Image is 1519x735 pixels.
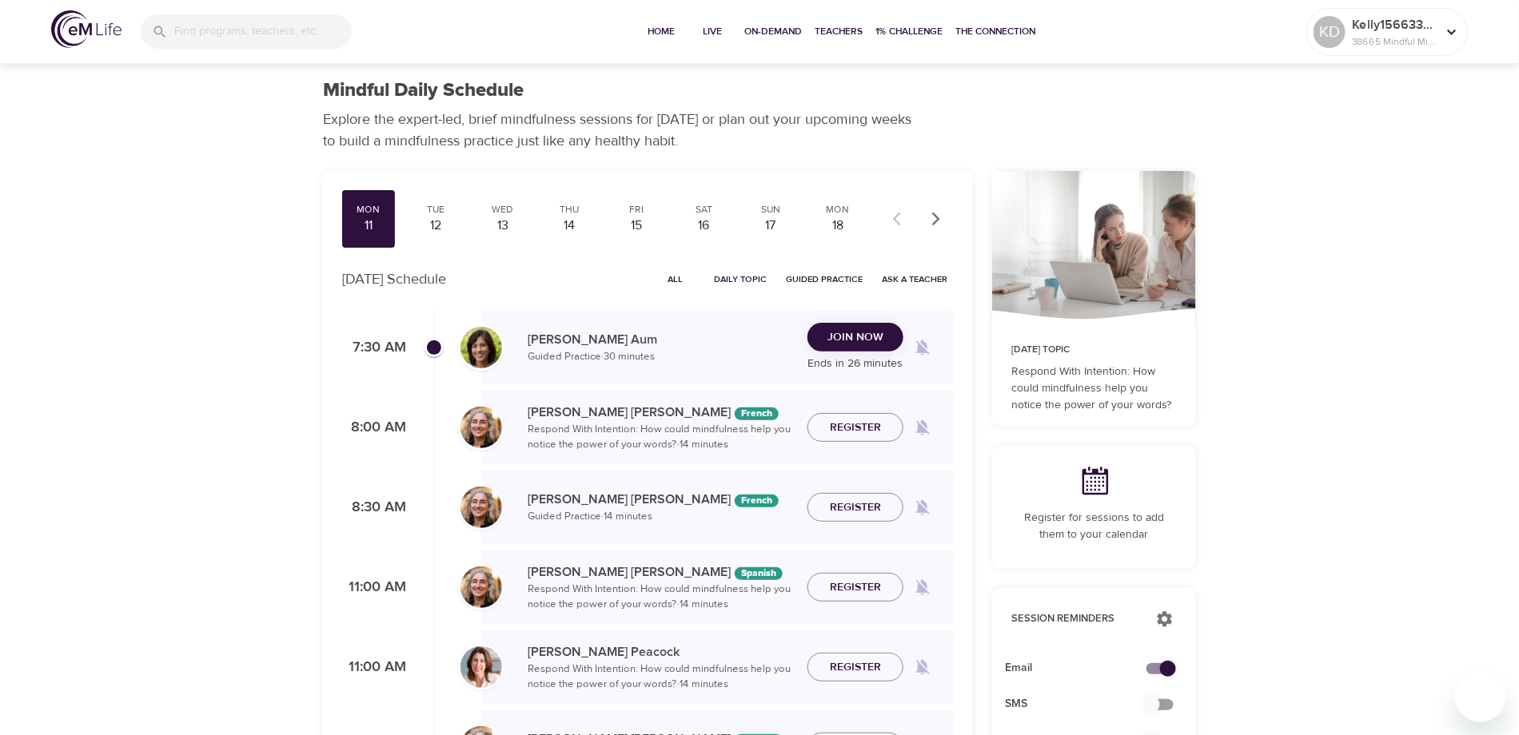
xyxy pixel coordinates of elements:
[550,217,590,235] div: 14
[528,349,795,365] p: Guided Practice · 30 minutes
[684,217,724,235] div: 16
[1352,34,1437,49] p: 38665 Mindful Minutes
[342,337,406,359] p: 7:30 AM
[342,657,406,678] p: 11:00 AM
[735,495,779,507] div: The episodes in this programs will be in French
[779,267,869,292] button: Guided Practice
[342,577,406,598] p: 11:00 AM
[1005,696,1158,713] span: SMS
[830,578,881,598] span: Register
[460,487,502,528] img: Maria%20Alonso%20Martinez.png
[528,490,795,509] p: [PERSON_NAME] [PERSON_NAME]
[786,272,863,287] span: Guided Practice
[735,567,783,580] div: The episodes in this programs will be in Spanish
[903,328,942,367] span: Remind me when a class goes live every Monday at 7:30 AM
[744,23,802,40] span: On-Demand
[528,403,795,422] p: [PERSON_NAME] [PERSON_NAME]
[827,328,883,348] span: Join Now
[528,330,795,349] p: [PERSON_NAME] Aum
[528,582,795,613] p: Respond With Intention: How could mindfulness help you notice the power of your words? · 14 minutes
[830,498,881,518] span: Register
[483,217,523,235] div: 13
[1011,364,1177,414] p: Respond With Intention: How could mindfulness help you notice the power of your words?
[617,203,657,217] div: Fri
[903,568,942,606] span: Remind me when a class goes live every Monday at 11:00 AM
[1011,343,1177,357] p: [DATE] Topic
[1455,671,1506,722] iframe: Button to launch messaging window
[807,493,903,522] button: Register
[693,23,732,40] span: Live
[684,203,724,217] div: Sat
[955,23,1035,40] span: The Connection
[460,566,502,608] img: Maria%20Alonso%20Martinez.png
[528,509,795,525] p: Guided Practice · 14 minutes
[323,79,524,102] h1: Mindful Daily Schedule
[342,497,406,518] p: 8:30 AM
[751,203,791,217] div: Sun
[1011,510,1177,543] p: Register for sessions to add them to your calendar
[416,217,456,235] div: 12
[735,407,779,420] div: The episodes in this programs will be in French
[51,10,122,48] img: logo
[528,562,795,582] p: [PERSON_NAME] [PERSON_NAME]
[830,658,881,677] span: Register
[708,267,773,292] button: Daily Topic
[342,417,406,439] p: 8:00 AM
[342,268,446,290] p: [DATE] Schedule
[528,661,795,693] p: Respond With Intention: How could mindfulness help you notice the power of your words? · 14 minutes
[528,642,795,661] p: [PERSON_NAME] Peacock
[1314,16,1346,48] div: KD
[323,109,923,152] p: Explore the expert-led, brief mindfulness sessions for [DATE] or plan out your upcoming weeks to ...
[650,267,701,292] button: All
[818,217,858,235] div: 18
[174,14,352,49] input: Find programs, teachers, etc...
[460,407,502,448] img: Maria%20Alonso%20Martinez.png
[528,422,795,453] p: Respond With Intention: How could mindfulness help you notice the power of your words? · 14 minutes
[617,217,657,235] div: 15
[550,203,590,217] div: Thu
[807,356,903,372] p: Ends in 26 minutes
[807,573,903,602] button: Register
[714,272,767,287] span: Daily Topic
[460,327,502,368] img: Alisha%20Aum%208-9-21.jpg
[460,646,502,688] img: Susan_Peacock-min.jpg
[483,203,523,217] div: Wed
[903,488,942,526] span: Remind me when a class goes live every Monday at 8:30 AM
[807,323,903,352] button: Join Now
[416,203,456,217] div: Tue
[642,23,680,40] span: Home
[818,203,858,217] div: Mon
[882,272,947,287] span: Ask a Teacher
[1005,660,1158,677] span: Email
[349,203,389,217] div: Mon
[903,648,942,686] span: Remind me when a class goes live every Monday at 11:00 AM
[751,217,791,235] div: 17
[875,267,954,292] button: Ask a Teacher
[830,418,881,438] span: Register
[807,653,903,682] button: Register
[656,272,695,287] span: All
[349,217,389,235] div: 11
[875,23,943,40] span: 1% Challenge
[1352,15,1437,34] p: Kelly1566335085
[1011,611,1140,627] p: Session Reminders
[815,23,863,40] span: Teachers
[807,413,903,443] button: Register
[903,408,942,447] span: Remind me when a class goes live every Monday at 8:00 AM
